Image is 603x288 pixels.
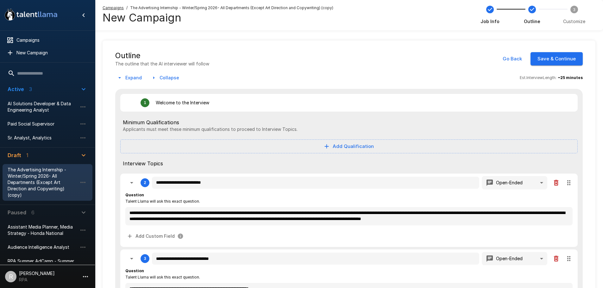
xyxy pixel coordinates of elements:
[126,5,128,11] span: /
[531,52,583,65] button: Save & Continue
[123,160,575,167] span: Interview Topics
[130,5,333,11] span: The Advertising Internship - Winter/Spring 2026- All Departments (Except Art Direction and Copywr...
[144,256,146,261] div: 3
[558,75,583,80] b: ~ 25 minutes
[125,274,200,280] span: Talent Llama will ask this exact question.
[103,5,124,10] u: Campaigns
[144,181,146,185] div: 2
[524,18,540,25] span: Outline
[120,139,578,153] button: Add Qualification
[496,180,523,186] p: Open-Ended
[125,230,186,242] span: Custom fields allow you to automatically extract specific data from candidate responses.
[496,255,523,262] p: Open-Ended
[125,198,200,205] span: Talent Llama will ask this exact question.
[573,7,575,12] text: 3
[125,230,186,242] button: Add Custom Field
[115,72,144,84] button: Expand
[115,51,209,61] h5: Outline
[481,18,499,25] span: Job Info
[123,126,575,132] p: Applicants must meet these minimum qualifications to proceed to Interview Topics.
[103,11,181,24] h4: New Campaign
[520,75,556,81] span: Est. Interview Length:
[123,119,575,126] span: Minimum Qualifications
[125,193,144,197] b: Question
[115,61,209,67] p: The outline that the AI interviewer will follow
[149,72,182,84] button: Collapse
[125,268,144,273] b: Question
[144,101,146,105] div: 1
[499,52,525,65] button: Go Back
[156,100,209,106] p: Welcome to the Interview
[563,18,585,25] span: Customize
